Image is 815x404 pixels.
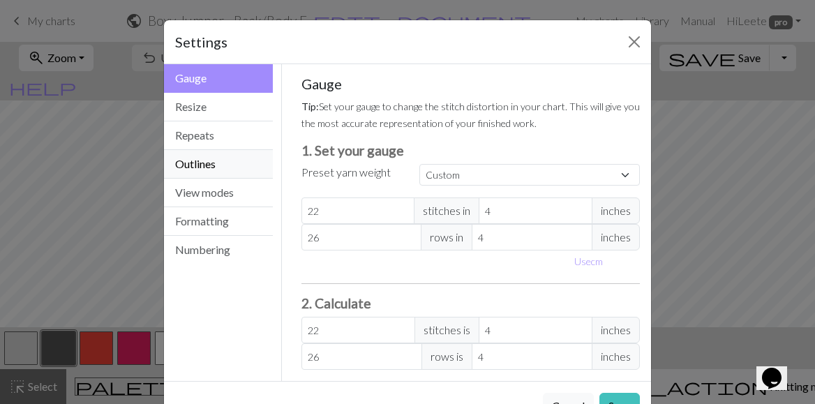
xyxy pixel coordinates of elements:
[421,224,472,250] span: rows in
[301,142,641,158] h3: 1. Set your gauge
[623,31,645,53] button: Close
[568,250,609,272] button: Usecm
[592,224,640,250] span: inches
[421,343,472,370] span: rows is
[414,197,479,224] span: stitches in
[164,121,273,150] button: Repeats
[592,197,640,224] span: inches
[301,164,391,181] label: Preset yarn weight
[301,75,641,92] h5: Gauge
[301,100,319,112] strong: Tip:
[164,150,273,179] button: Outlines
[756,348,801,390] iframe: chat widget
[301,295,641,311] h3: 2. Calculate
[164,64,273,93] button: Gauge
[164,236,273,264] button: Numbering
[414,317,479,343] span: stitches is
[164,179,273,207] button: View modes
[592,317,640,343] span: inches
[164,207,273,236] button: Formatting
[592,343,640,370] span: inches
[164,93,273,121] button: Resize
[301,100,640,129] small: Set your gauge to change the stitch distortion in your chart. This will give you the most accurat...
[175,31,227,52] h5: Settings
